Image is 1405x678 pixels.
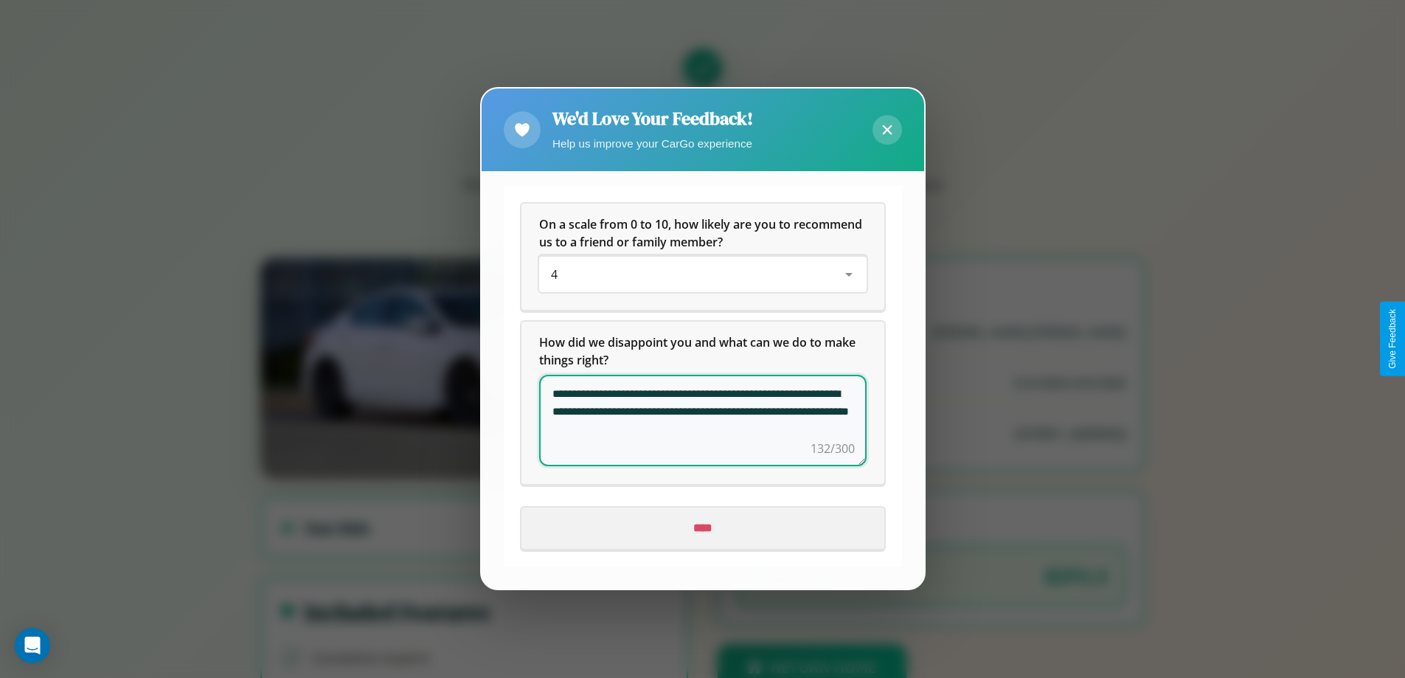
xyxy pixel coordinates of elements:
span: On a scale from 0 to 10, how likely are you to recommend us to a friend or family member? [539,217,865,251]
div: On a scale from 0 to 10, how likely are you to recommend us to a friend or family member? [521,204,884,311]
h2: We'd Love Your Feedback! [552,106,753,131]
h5: On a scale from 0 to 10, how likely are you to recommend us to a friend or family member? [539,216,867,252]
div: 132/300 [811,440,855,458]
div: Open Intercom Messenger [15,628,50,663]
span: 4 [551,267,558,283]
span: How did we disappoint you and what can we do to make things right? [539,335,858,369]
p: Help us improve your CarGo experience [552,134,753,153]
div: On a scale from 0 to 10, how likely are you to recommend us to a friend or family member? [539,257,867,293]
div: Give Feedback [1387,309,1398,369]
